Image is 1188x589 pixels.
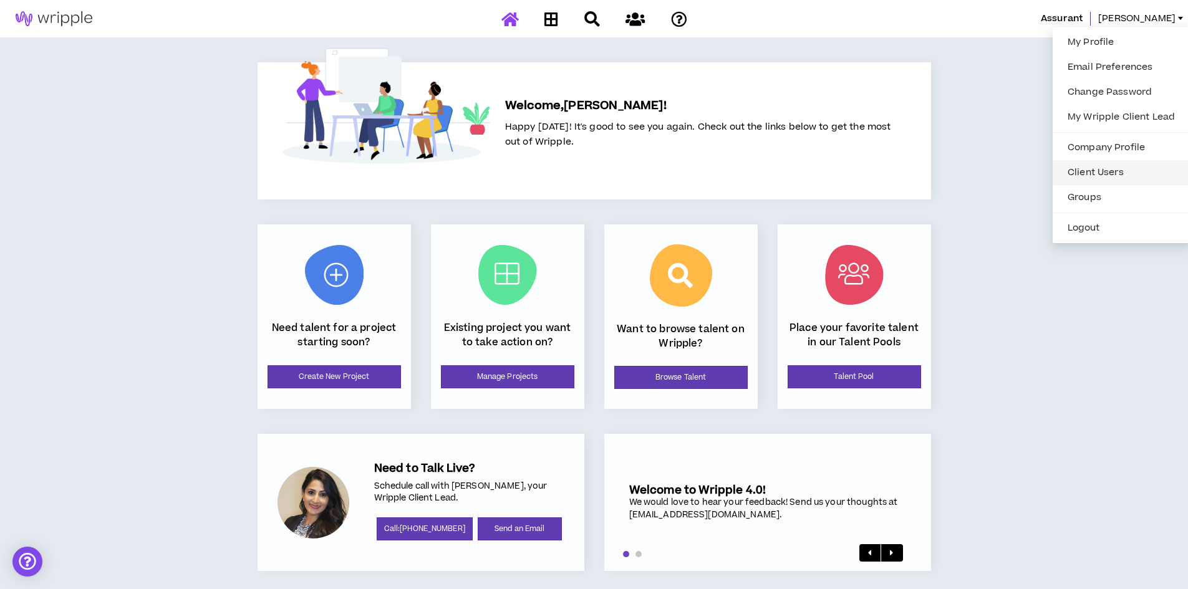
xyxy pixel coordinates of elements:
button: Logout [1060,219,1182,237]
a: Groups [1060,188,1182,207]
a: Client Users [1060,163,1182,182]
img: Talent Pool [825,245,884,305]
p: Place your favorite talent in our Talent Pools [788,321,921,349]
div: Open Intercom Messenger [12,547,42,577]
div: Kiran B. [278,467,349,539]
a: Change Password [1060,83,1182,102]
img: New Project [305,245,364,305]
span: [PERSON_NAME] [1098,12,1176,26]
h5: Need to Talk Live? [374,462,564,475]
a: Send an Email [478,517,562,540]
a: Call:[PHONE_NUMBER] [377,517,473,540]
a: Company Profile [1060,138,1182,157]
p: Need talent for a project starting soon? [268,321,401,349]
p: Want to browse talent on Wripple? [614,322,748,350]
a: Talent Pool [788,365,921,388]
p: Schedule call with [PERSON_NAME], your Wripple Client Lead. [374,481,564,505]
img: Current Projects [478,245,537,305]
h5: Welcome, [PERSON_NAME] ! [505,97,891,115]
div: We would love to hear your feedback! Send us your thoughts at [EMAIL_ADDRESS][DOMAIN_NAME]. [629,497,906,521]
p: Existing project you want to take action on? [441,321,574,349]
span: Happy [DATE]! It's good to see you again. Check out the links below to get the most out of Wripple. [505,120,891,148]
a: Email Preferences [1060,58,1182,77]
a: My Wripple Client Lead [1060,108,1182,127]
span: Assurant [1041,12,1083,26]
a: My Profile [1060,33,1182,52]
a: Manage Projects [441,365,574,388]
a: Create New Project [268,365,401,388]
h5: Welcome to Wripple 4.0! [629,484,906,497]
a: Browse Talent [614,366,748,389]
